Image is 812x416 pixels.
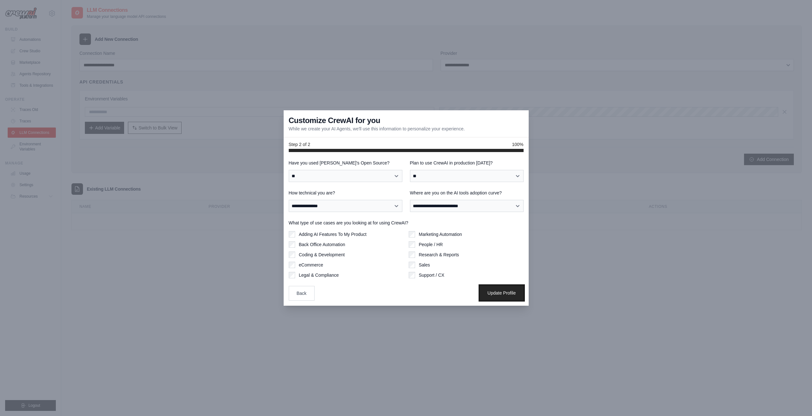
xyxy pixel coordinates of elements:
[299,272,339,278] label: Legal & Compliance
[419,241,443,248] label: People / HR
[289,126,465,132] p: While we create your AI Agents, we'll use this information to personalize your experience.
[512,141,524,148] span: 100%
[419,231,462,237] label: Marketing Automation
[410,190,524,196] label: Where are you on the AI tools adoption curve?
[299,262,323,268] label: eCommerce
[289,115,380,126] h3: Customize CrewAI for you
[289,286,315,301] button: Back
[289,220,524,226] label: What type of use cases are you looking at for using CrewAI?
[419,272,444,278] label: Support / CX
[299,252,345,258] label: Coding & Development
[289,160,402,166] label: Have you used [PERSON_NAME]'s Open Source?
[289,190,402,196] label: How technical you are?
[299,231,367,237] label: Adding AI Features To My Product
[289,141,310,148] span: Step 2 of 2
[419,262,430,268] label: Sales
[419,252,459,258] label: Research & Reports
[480,286,524,300] button: Update Profile
[410,160,524,166] label: Plan to use CrewAI in production [DATE]?
[299,241,345,248] label: Back Office Automation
